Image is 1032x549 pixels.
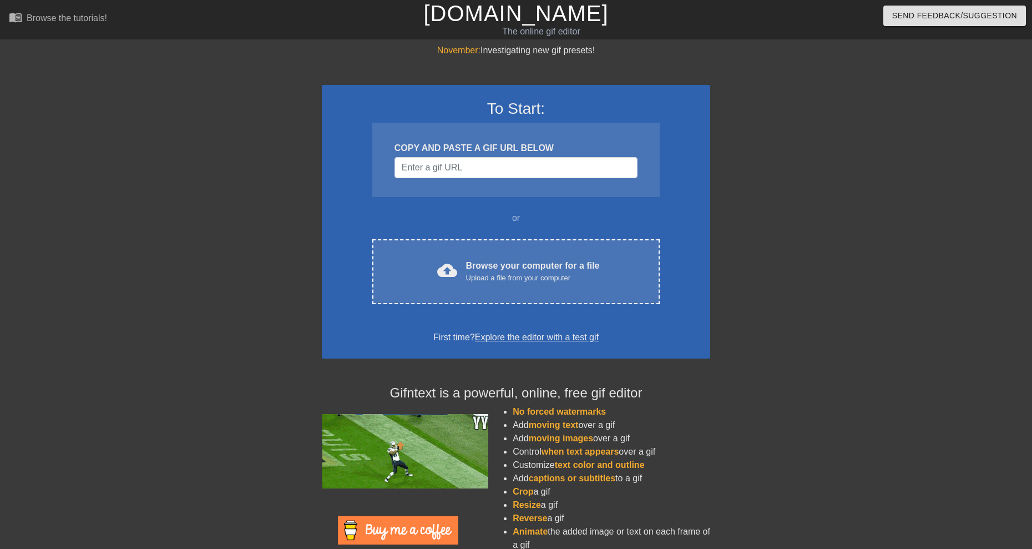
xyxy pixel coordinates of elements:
[27,13,107,23] div: Browse the tutorials!
[423,1,608,26] a: [DOMAIN_NAME]
[513,472,710,485] li: Add to a gif
[466,259,600,284] div: Browse your computer for a file
[351,211,681,225] div: or
[9,11,22,24] span: menu_book
[513,419,710,432] li: Add over a gif
[394,142,638,155] div: COPY AND PASTE A GIF URL BELOW
[513,487,533,496] span: Crop
[513,513,547,523] span: Reverse
[350,25,733,38] div: The online gif editor
[322,414,488,488] img: football_small.gif
[437,260,457,280] span: cloud_upload
[513,500,541,510] span: Resize
[513,485,710,498] li: a gif
[338,516,458,545] img: Buy Me A Coffee
[513,445,710,459] li: Control over a gif
[9,11,107,28] a: Browse the tutorials!
[883,6,1026,26] button: Send Feedback/Suggestion
[529,474,615,483] span: captions or subtitles
[475,333,599,342] a: Explore the editor with a test gif
[892,9,1017,23] span: Send Feedback/Suggestion
[513,498,710,512] li: a gif
[336,99,696,118] h3: To Start:
[542,447,619,456] span: when text appears
[513,459,710,472] li: Customize
[322,385,710,401] h4: Gifntext is a powerful, online, free gif editor
[513,512,710,525] li: a gif
[466,273,600,284] div: Upload a file from your computer
[322,44,710,57] div: Investigating new gif presets!
[513,407,606,416] span: No forced watermarks
[336,331,696,344] div: First time?
[437,46,480,55] span: November:
[394,157,638,178] input: Username
[529,420,579,430] span: moving text
[513,432,710,445] li: Add over a gif
[555,460,645,470] span: text color and outline
[529,434,593,443] span: moving images
[513,527,548,536] span: Animate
